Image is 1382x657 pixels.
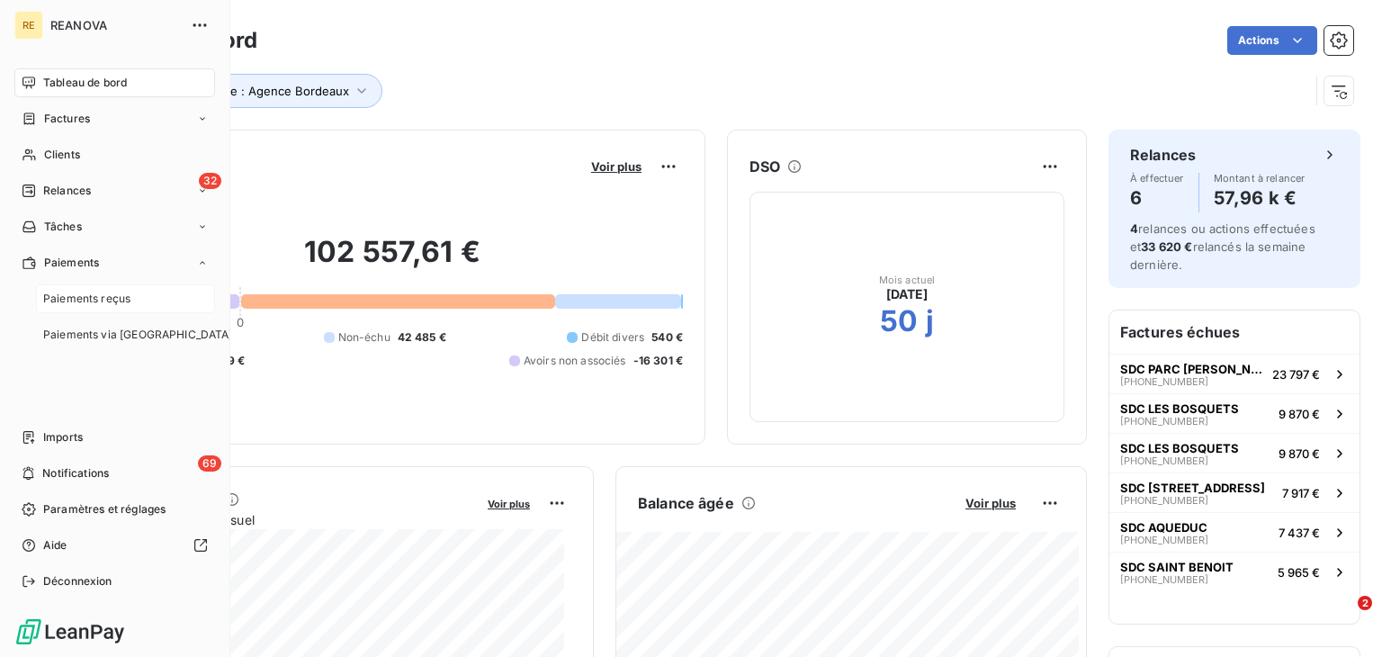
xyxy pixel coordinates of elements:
[43,573,112,589] span: Déconnexion
[1227,26,1317,55] button: Actions
[1120,535,1208,545] span: [PHONE_NUMBER]
[879,274,936,285] span: Mois actuel
[42,465,109,481] span: Notifications
[581,329,644,346] span: Débit divers
[638,492,734,514] h6: Balance âgée
[1130,144,1196,166] h6: Relances
[1120,441,1239,455] span: SDC LES BOSQUETS
[1109,354,1360,393] button: SDC PARC [PERSON_NAME][PHONE_NUMBER]23 797 €
[880,303,918,339] h2: 50
[1120,481,1265,495] span: SDC [STREET_ADDRESS]
[102,510,475,529] span: Chiffre d'affaires mensuel
[633,353,683,369] span: -16 301 €
[44,219,82,235] span: Tâches
[586,158,647,175] button: Voir plus
[1279,526,1320,540] span: 7 437 €
[591,159,642,174] span: Voir plus
[1321,596,1364,639] iframe: Intercom live chat
[14,11,43,40] div: RE
[1279,446,1320,461] span: 9 870 €
[338,329,390,346] span: Non-échu
[1130,173,1184,184] span: À effectuer
[482,495,535,511] button: Voir plus
[102,234,683,288] h2: 102 557,61 €
[1109,472,1360,512] button: SDC [STREET_ADDRESS][PHONE_NUMBER]7 917 €
[199,173,221,189] span: 32
[926,303,934,339] h2: j
[237,315,244,329] span: 0
[1120,376,1208,387] span: [PHONE_NUMBER]
[198,455,221,472] span: 69
[1358,596,1372,610] span: 2
[1279,407,1320,421] span: 9 870 €
[1120,401,1239,416] span: SDC LES BOSQUETS
[1120,520,1207,535] span: SDC AQUEDUC
[1120,560,1234,574] span: SDC SAINT BENOIT
[14,617,126,646] img: Logo LeanPay
[194,84,349,98] span: Agence : Agence Bordeaux
[651,329,683,346] span: 540 €
[43,327,233,343] span: Paiements via [GEOGRAPHIC_DATA]
[488,498,530,510] span: Voir plus
[1120,455,1208,466] span: [PHONE_NUMBER]
[43,183,91,199] span: Relances
[44,147,80,163] span: Clients
[43,429,83,445] span: Imports
[43,291,130,307] span: Paiements reçus
[1120,495,1208,506] span: [PHONE_NUMBER]
[1130,221,1315,272] span: relances ou actions effectuées et relancés la semaine dernière.
[1130,184,1184,212] h4: 6
[168,74,382,108] button: Agence : Agence Bordeaux
[44,255,99,271] span: Paiements
[1120,416,1208,427] span: [PHONE_NUMBER]
[1130,221,1138,236] span: 4
[1214,184,1306,212] h4: 57,96 k €
[43,537,67,553] span: Aide
[1278,565,1320,580] span: 5 965 €
[965,496,1016,510] span: Voir plus
[960,495,1021,511] button: Voir plus
[886,285,929,303] span: [DATE]
[1282,486,1320,500] span: 7 917 €
[1272,367,1320,382] span: 23 797 €
[1120,362,1265,376] span: SDC PARC [PERSON_NAME]
[1109,393,1360,433] button: SDC LES BOSQUETS[PHONE_NUMBER]9 870 €
[43,75,127,91] span: Tableau de bord
[1109,552,1360,591] button: SDC SAINT BENOIT[PHONE_NUMBER]5 965 €
[1141,239,1192,254] span: 33 620 €
[44,111,90,127] span: Factures
[398,329,446,346] span: 42 485 €
[1109,310,1360,354] h6: Factures échues
[1120,574,1208,585] span: [PHONE_NUMBER]
[43,501,166,517] span: Paramètres et réglages
[1214,173,1306,184] span: Montant à relancer
[749,156,780,177] h6: DSO
[524,353,626,369] span: Avoirs non associés
[14,531,215,560] a: Aide
[1109,512,1360,552] button: SDC AQUEDUC[PHONE_NUMBER]7 437 €
[1109,433,1360,472] button: SDC LES BOSQUETS[PHONE_NUMBER]9 870 €
[50,18,180,32] span: REANOVA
